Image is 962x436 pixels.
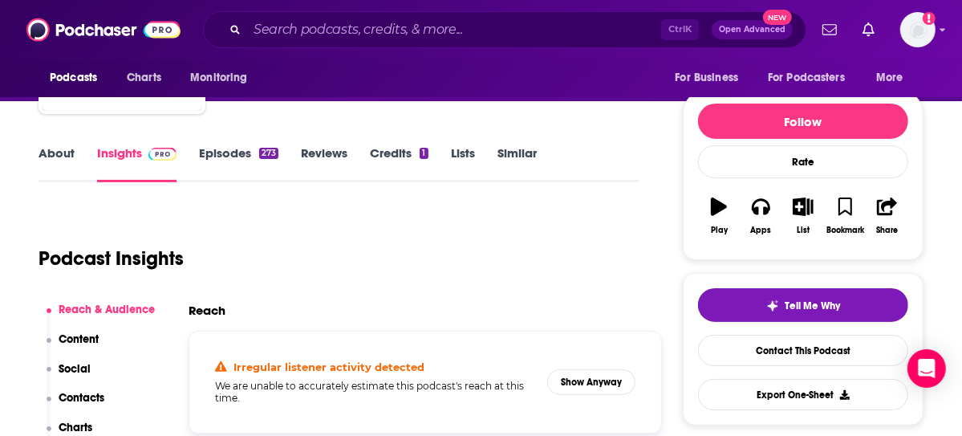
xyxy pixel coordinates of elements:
p: Contacts [59,391,104,405]
a: Reviews [301,145,347,182]
button: open menu [865,63,923,93]
button: Play [698,187,740,245]
img: Podchaser Pro [148,148,177,161]
span: Podcasts [50,67,97,89]
button: open menu [39,63,118,93]
span: For Podcasters [768,67,845,89]
p: Content [59,332,99,346]
svg: Add a profile image [923,12,936,25]
h4: Irregular listener activity detected [233,361,424,373]
span: Ctrl K [661,19,699,40]
h5: We are unable to accurately estimate this podcast's reach at this time. [215,380,534,404]
button: open menu [179,63,268,93]
button: Reach & Audience [47,303,156,332]
div: Open Intercom Messenger [907,349,946,388]
p: Social [59,362,91,376]
div: Bookmark [826,226,864,235]
span: Open Advanced [719,26,785,34]
button: Share [867,187,908,245]
div: List [797,226,810,235]
a: Charts [116,63,171,93]
a: Episodes273 [199,145,278,182]
h2: Reach [189,303,225,318]
a: Credits1 [370,145,428,182]
span: More [876,67,903,89]
button: List [782,187,824,245]
button: Apps [740,187,781,245]
div: Play [711,226,728,235]
button: open menu [757,63,868,93]
button: open menu [664,63,758,93]
button: Content [47,332,99,362]
p: Reach & Audience [59,303,155,316]
a: Show notifications dropdown [816,16,843,43]
a: Contact This Podcast [698,335,908,366]
span: Logged in as rgertner [900,12,936,47]
a: About [39,145,75,182]
img: tell me why sparkle [766,299,779,312]
button: Bookmark [824,187,866,245]
button: Export One-Sheet [698,379,908,410]
div: 1 [420,148,428,159]
a: Lists [451,145,475,182]
button: Follow [698,104,908,139]
span: New [763,10,792,25]
img: User Profile [900,12,936,47]
a: Similar [497,145,537,182]
button: Social [47,362,91,392]
a: Show notifications dropdown [856,16,881,43]
span: Tell Me Why [785,299,841,312]
div: Share [876,226,898,235]
span: For Business [675,67,738,89]
button: Open AdvancedNew [712,20,793,39]
h1: Podcast Insights [39,247,184,271]
button: Show Anyway [547,369,635,395]
span: Charts [127,67,161,89]
div: Rate [698,145,908,178]
p: Charts [59,421,92,434]
button: tell me why sparkleTell Me Why [698,288,908,322]
button: Show profile menu [900,12,936,47]
div: 273 [259,148,278,159]
div: Search podcasts, credits, & more... [203,11,806,48]
span: Monitoring [190,67,247,89]
a: InsightsPodchaser Pro [97,145,177,182]
input: Search podcasts, credits, & more... [247,17,661,43]
img: Podchaser - Follow, Share and Rate Podcasts [26,14,181,45]
button: Contacts [47,391,105,421]
div: Apps [751,226,772,235]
